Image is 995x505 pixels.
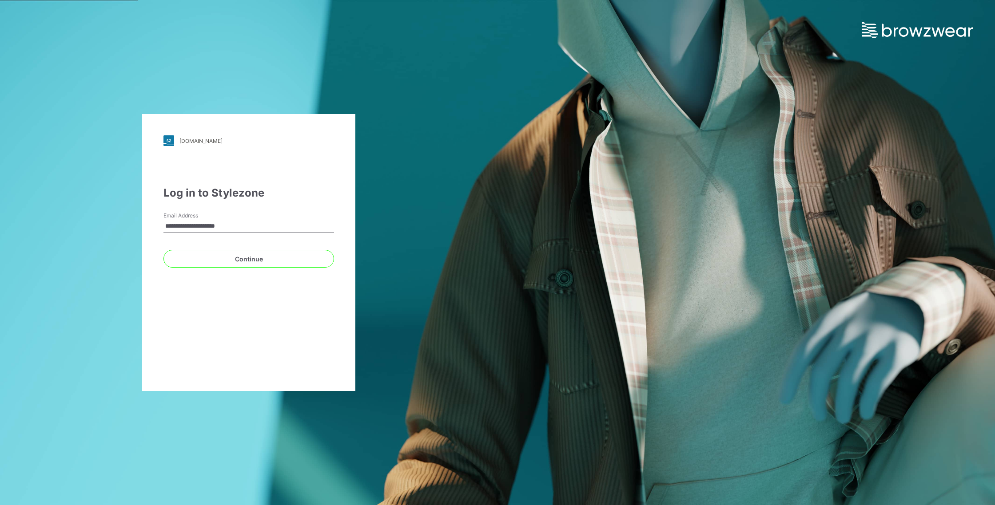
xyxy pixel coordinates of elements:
div: Log in to Stylezone [163,185,334,201]
img: stylezone-logo.562084cfcfab977791bfbf7441f1a819.svg [163,135,174,146]
div: [DOMAIN_NAME] [179,138,223,144]
button: Continue [163,250,334,268]
a: [DOMAIN_NAME] [163,135,334,146]
label: Email Address [163,212,226,220]
img: browzwear-logo.e42bd6dac1945053ebaf764b6aa21510.svg [862,22,973,38]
